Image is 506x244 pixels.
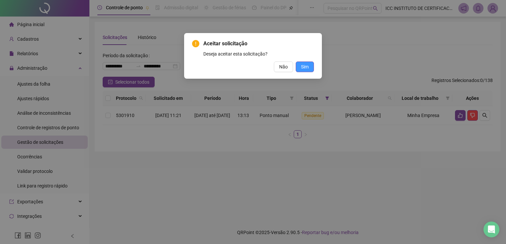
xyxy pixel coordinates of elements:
[301,63,309,70] span: Sim
[274,61,293,72] button: Não
[296,61,314,72] button: Sim
[203,50,314,58] div: Deseja aceitar esta solicitação?
[192,40,199,47] span: exclamation-circle
[483,222,499,237] div: Open Intercom Messenger
[203,40,314,48] span: Aceitar solicitação
[279,63,288,70] span: Não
